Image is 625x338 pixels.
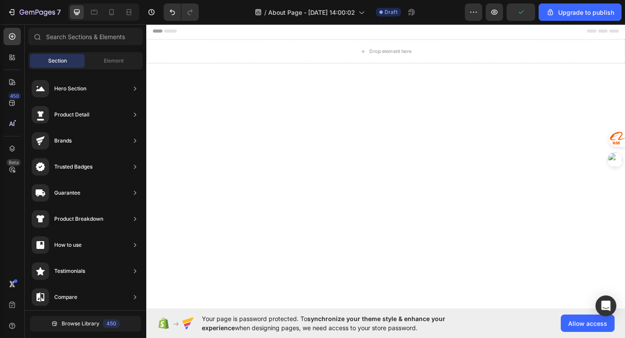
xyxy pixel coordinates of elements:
iframe: Design area [146,23,625,309]
span: Draft [385,8,398,16]
div: 450 [103,319,120,328]
div: Product Breakdown [54,215,103,223]
span: Element [104,57,124,65]
div: Brands [54,136,72,145]
div: How to use [54,241,82,249]
span: Your page is password protected. To when designing pages, we need access to your store password. [202,314,479,332]
span: Browse Library [62,320,99,328]
span: Section [48,57,67,65]
div: Product Detail [54,110,89,119]
div: Hero Section [54,84,86,93]
span: / [264,8,266,17]
div: Beta [7,159,21,166]
button: 7 [3,3,65,21]
button: Browse Library450 [30,316,141,331]
span: synchronize your theme style & enhance your experience [202,315,445,331]
span: About Page - [DATE] 14:00:02 [268,8,355,17]
div: Upgrade to publish [546,8,614,17]
span: Allow access [568,319,607,328]
button: Allow access [561,315,615,332]
input: Search Sections & Elements [28,28,143,45]
div: Testimonials [54,267,85,275]
div: Trusted Badges [54,162,92,171]
div: Drop element here [243,27,289,34]
div: Compare [54,293,77,302]
div: Guarantee [54,189,80,197]
div: Undo/Redo [164,3,199,21]
div: 450 [8,93,21,99]
div: Open Intercom Messenger [595,295,616,316]
p: 7 [57,7,61,17]
button: Upgrade to publish [539,3,622,21]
